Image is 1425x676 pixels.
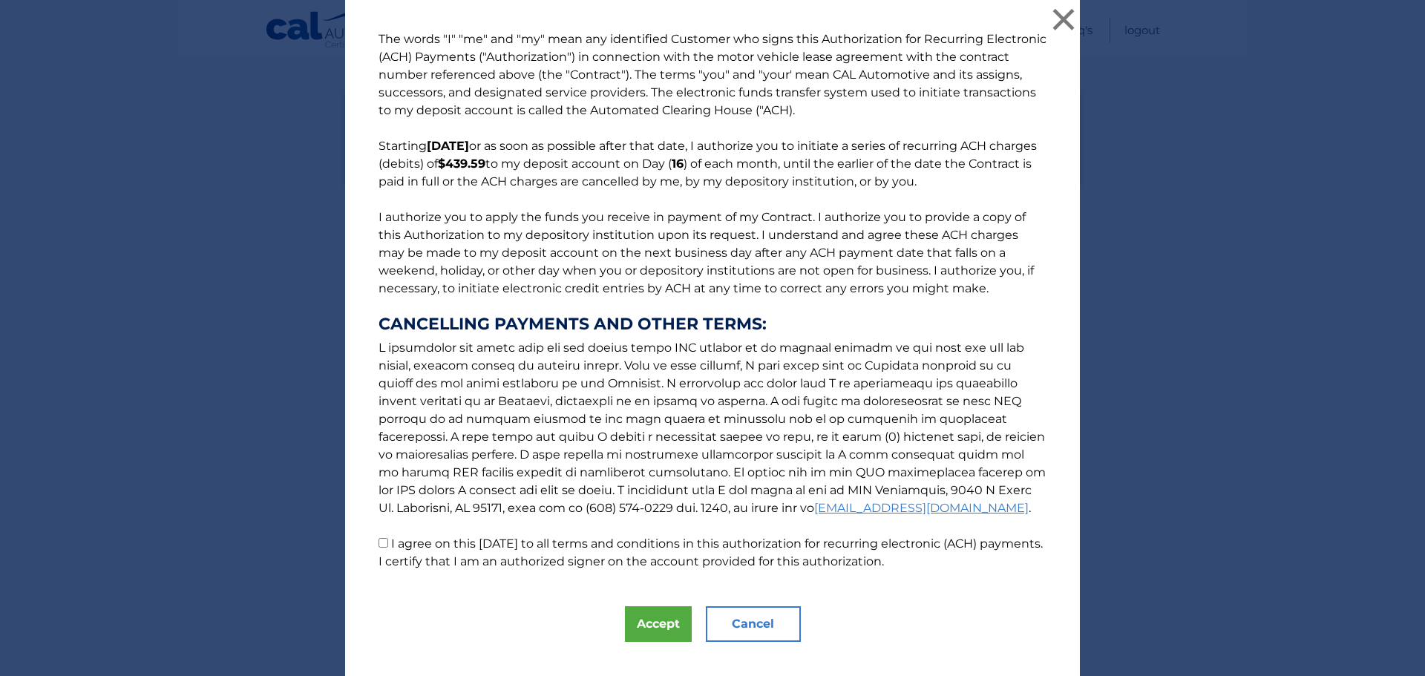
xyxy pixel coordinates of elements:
strong: CANCELLING PAYMENTS AND OTHER TERMS: [379,315,1046,333]
b: [DATE] [427,139,469,153]
label: I agree on this [DATE] to all terms and conditions in this authorization for recurring electronic... [379,536,1043,568]
a: [EMAIL_ADDRESS][DOMAIN_NAME] [814,501,1029,515]
button: × [1049,4,1078,34]
button: Accept [625,606,692,642]
b: 16 [672,157,684,171]
b: $439.59 [438,157,485,171]
button: Cancel [706,606,801,642]
p: The words "I" "me" and "my" mean any identified Customer who signs this Authorization for Recurri... [364,30,1061,571]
